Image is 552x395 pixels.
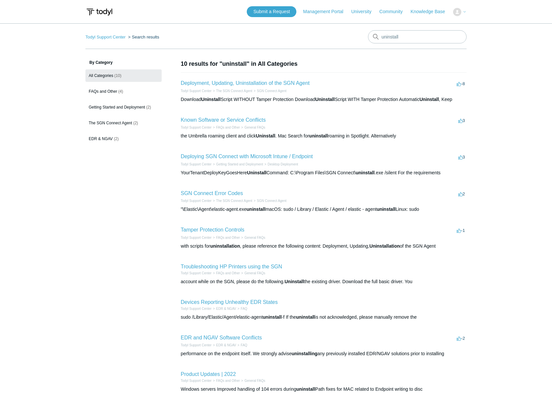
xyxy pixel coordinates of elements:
li: FAQs and Other [212,125,240,130]
em: uninstallation [210,243,240,249]
a: Community [379,8,409,15]
a: Knowledge Base [411,8,452,15]
a: The SGN Connect Agent [216,89,252,93]
a: FAQ [241,343,247,347]
em: uninstalling [291,351,317,356]
li: Todyl Support Center [181,162,212,167]
span: 3 [458,118,465,123]
a: Todyl Support Center [181,379,212,383]
a: Todyl Support Center [85,35,126,39]
div: "\Elastic\Agent\elastic-agent.exe macOS: sudo / Library / Elastic / Agent / elastic - agent Linux... [181,206,467,213]
a: All Categories (10) [85,69,162,82]
a: Getting Started and Deployment [216,162,263,166]
a: FAQs and Other [216,236,240,239]
a: Todyl Support Center [181,126,212,129]
span: 3 [458,155,465,160]
div: YourTenantDeployKeyGoesHere Command: C:\Program Files\SGN Connect\ .exe /silent For the requirements [181,169,467,176]
li: Desktop Deployment [263,162,298,167]
em: Uninstallation [369,243,400,249]
a: FAQs and Other [216,126,240,129]
li: Todyl Support Center [181,343,212,348]
span: EDR & NGAV [89,136,113,141]
span: 2 [458,191,465,196]
li: Todyl Support Center [181,235,212,240]
em: Uninstall [256,133,275,138]
li: SGN Connect Agent [252,198,287,203]
a: FAQ [241,307,247,310]
li: FAQ [236,343,247,348]
li: General FAQs [240,235,265,240]
input: Search [368,30,467,43]
a: EDR & NGAV [216,307,236,310]
li: Todyl Support Center [181,378,212,383]
a: Getting Started and Deployment (2) [85,101,162,113]
div: Windows servers Improved handling of 104 errors during Path fixes for MAC related to Endpoint wri... [181,386,467,393]
li: SGN Connect Agent [252,88,287,93]
span: All Categories [89,73,113,78]
span: (2) [133,121,138,125]
li: FAQs and Other [212,378,240,383]
a: SGN Connect Error Codes [181,190,243,196]
a: The SGN Connect Agent (2) [85,117,162,129]
span: -1 [457,228,465,233]
a: Todyl Support Center [181,89,212,93]
a: General FAQs [244,126,265,129]
span: -2 [457,336,465,341]
span: FAQs and Other [89,89,117,94]
a: General FAQs [244,271,265,275]
a: General FAQs [244,379,265,383]
li: EDR & NGAV [212,306,236,311]
a: Deployment, Updating, Uninstallation of the SGN Agent [181,80,310,86]
a: General FAQs [244,236,265,239]
div: with scripts for , please reference the following content: Deployment, Updating, of the SGN Agent [181,243,467,250]
li: FAQ [236,306,247,311]
em: uninstall [246,207,265,212]
li: Todyl Support Center [181,198,212,203]
span: -8 [457,81,465,86]
em: uninstall [356,170,375,175]
a: Known Software or Service Conflicts [181,117,266,123]
em: uninstall [309,133,328,138]
a: Deploying SGN Connect with Microsoft Intune / Endpoint [181,154,313,159]
em: Uninstall [201,97,220,102]
a: Todyl Support Center [181,236,212,239]
a: EDR and NGAV Software Conflicts [181,335,262,340]
span: (4) [118,89,123,94]
a: FAQs and Other (4) [85,85,162,98]
span: (2) [114,136,119,141]
li: Todyl Support Center [181,306,212,311]
img: Todyl Support Center Help Center home page [85,6,113,18]
li: The SGN Connect Agent [212,198,252,203]
a: SGN Connect Agent [257,199,287,203]
a: SGN Connect Agent [257,89,287,93]
em: uninstall [296,314,315,320]
div: sudo /Library/Elastic/Agent/elastic-agent -f If the is not acknowledged, please manually remove the [181,314,467,321]
span: (10) [114,73,121,78]
a: Product Updates | 2022 [181,371,236,377]
a: Management Portal [303,8,350,15]
li: General FAQs [240,378,265,383]
li: Todyl Support Center [181,88,212,93]
li: Todyl Support Center [85,35,127,39]
a: EDR & NGAV [216,343,236,347]
a: FAQs and Other [216,379,240,383]
a: Todyl Support Center [181,307,212,310]
em: Uninstall [285,279,304,284]
li: Search results [127,35,159,39]
span: The SGN Connect Agent [89,121,132,125]
em: Uninstall [315,97,335,102]
a: Todyl Support Center [181,162,212,166]
li: Todyl Support Center [181,125,212,130]
a: EDR & NGAV (2) [85,133,162,145]
div: performance on the endpoint itself. We strongly advise any previously installed EDR/NGAV solution... [181,350,467,357]
h1: 10 results for "uninstall" in All Categories [181,60,467,68]
li: The SGN Connect Agent [212,88,252,93]
li: General FAQs [240,271,265,276]
a: Devices Reporting Unhealthy EDR States [181,299,278,305]
a: Troubleshooting HP Printers using the SGN [181,264,282,269]
a: Submit a Request [247,6,296,17]
em: uninstall [263,314,282,320]
a: Desktop Deployment [268,162,298,166]
a: FAQs and Other [216,271,240,275]
a: Todyl Support Center [181,343,212,347]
